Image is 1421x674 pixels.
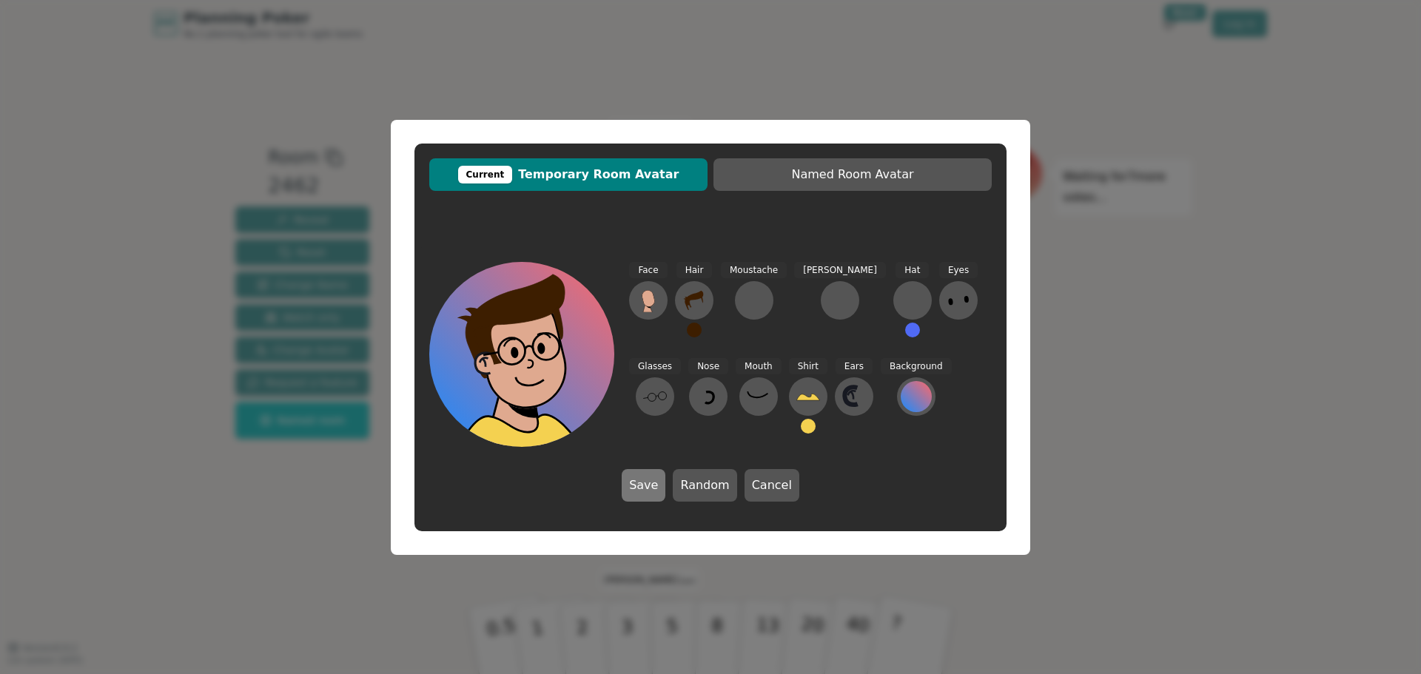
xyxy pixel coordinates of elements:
span: [PERSON_NAME] [794,262,886,279]
button: CurrentTemporary Room Avatar [429,158,708,191]
span: Face [629,262,667,279]
button: Save [622,469,665,502]
button: Random [673,469,736,502]
button: Named Room Avatar [713,158,992,191]
span: Background [881,358,952,375]
span: Nose [688,358,728,375]
button: Cancel [745,469,799,502]
span: Eyes [939,262,978,279]
span: Glasses [629,358,681,375]
span: Hat [896,262,929,279]
span: Ears [836,358,873,375]
span: Shirt [789,358,827,375]
span: Temporary Room Avatar [437,166,700,183]
span: Moustache [721,262,787,279]
div: Current [458,166,513,183]
span: Hair [676,262,713,279]
span: Mouth [736,358,782,375]
span: Named Room Avatar [721,166,984,183]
